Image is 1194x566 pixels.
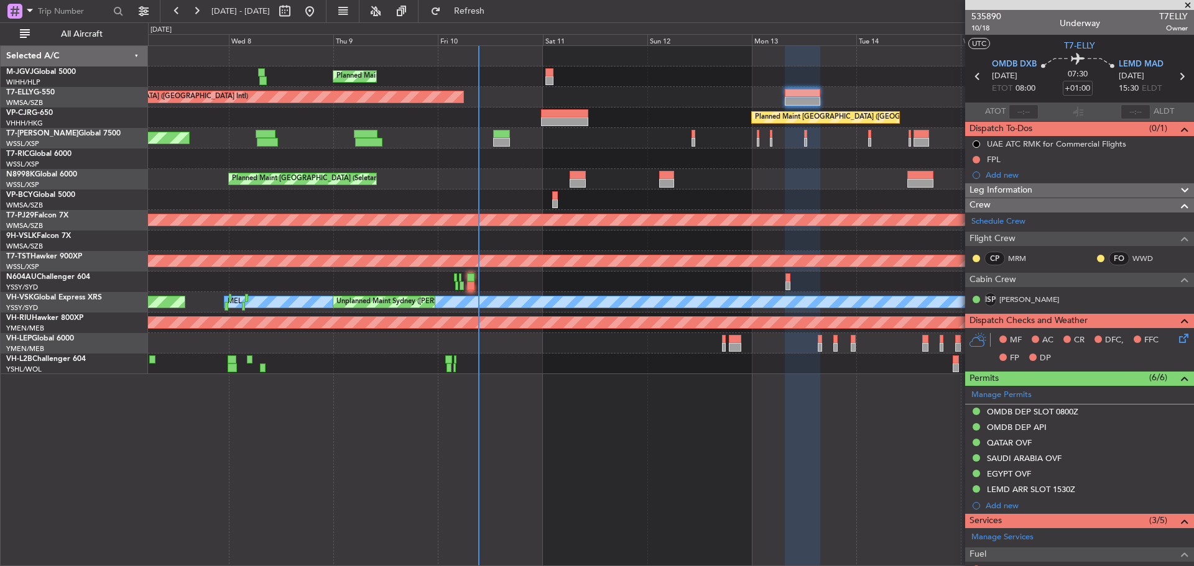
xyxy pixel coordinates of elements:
[1008,253,1036,264] a: MRM
[38,2,109,21] input: Trip Number
[6,89,55,96] a: T7-ELLYG-550
[970,183,1032,198] span: Leg Information
[32,30,131,39] span: All Aircraft
[6,212,34,219] span: T7-PJ29
[6,171,77,178] a: N8998KGlobal 6000
[425,1,499,21] button: Refresh
[1060,17,1100,30] div: Underway
[6,160,39,169] a: WSSL/XSP
[443,7,496,16] span: Refresh
[150,25,172,35] div: [DATE]
[968,38,990,49] button: UTC
[1010,352,1019,365] span: FP
[999,294,1059,305] a: [PERSON_NAME]
[1068,68,1088,81] span: 07:30
[987,484,1075,495] div: LEMD ARR SLOT 1530Z
[752,34,856,45] div: Mon 13
[6,294,34,301] span: VH-VSK
[1159,23,1188,34] span: Owner
[6,201,43,210] a: WMSA/SZB
[6,273,37,281] span: N604AU
[985,106,1006,118] span: ATOT
[6,335,74,342] a: VH-LEPGlobal 6000
[6,150,29,158] span: T7-RIC
[6,314,83,322] a: VH-RIUHawker 800XP
[986,500,1188,511] div: Add new
[6,232,37,240] span: 9H-VSLK
[6,78,40,87] a: WIHH/HLP
[647,34,752,45] div: Sun 12
[1119,58,1164,71] span: LEMD MAD
[961,34,1065,45] div: Wed 15
[1149,122,1167,135] span: (0/1)
[6,365,42,374] a: YSHL/WOL
[970,232,1016,246] span: Flight Crew
[6,314,32,322] span: VH-RIU
[992,58,1037,71] span: OMDB DXB
[856,34,961,45] div: Tue 14
[6,191,33,199] span: VP-BCY
[6,303,38,313] a: YSSY/SYD
[6,68,34,76] span: M-JGVJ
[6,139,39,148] a: WSSL/XSP
[970,122,1032,136] span: Dispatch To-Dos
[986,170,1188,180] div: Add new
[228,293,242,311] div: MEL
[970,314,1088,328] span: Dispatch Checks and Weather
[1119,83,1139,95] span: 15:30
[970,547,986,562] span: Fuel
[1144,334,1159,347] span: FFC
[1064,39,1095,52] span: T7-ELLY
[14,24,135,44] button: All Aircraft
[6,191,75,199] a: VP-BCYGlobal 5000
[6,109,53,117] a: VP-CJRG-650
[1154,106,1174,118] span: ALDT
[6,355,32,363] span: VH-L2B
[984,252,1005,265] div: CP
[987,453,1062,463] div: SAUDI ARABIA OVF
[6,253,82,260] a: T7-TSTHawker 900XP
[970,273,1016,287] span: Cabin Crew
[987,437,1032,448] div: QATAR OVF
[6,180,39,189] a: WSSL/XSP
[6,355,86,363] a: VH-L2BChallenger 604
[6,109,32,117] span: VP-CJR
[1016,83,1035,95] span: 08:00
[992,70,1017,83] span: [DATE]
[6,253,30,260] span: T7-TST
[543,34,647,45] div: Sat 11
[1105,334,1124,347] span: DFC,
[987,468,1031,479] div: EGYPT OVF
[229,34,333,45] div: Wed 8
[336,67,483,86] div: Planned Maint [GEOGRAPHIC_DATA] (Seletar)
[333,34,438,45] div: Thu 9
[1040,352,1051,365] span: DP
[992,83,1012,95] span: ETOT
[232,170,378,188] div: Planned Maint [GEOGRAPHIC_DATA] (Seletar)
[1042,334,1053,347] span: AC
[1010,334,1022,347] span: MF
[971,10,1001,23] span: 535890
[970,514,1002,528] span: Services
[6,119,43,128] a: VHHH/HKG
[211,6,270,17] span: [DATE] - [DATE]
[984,293,996,306] div: ISP
[987,406,1078,417] div: OMDB DEP SLOT 0800Z
[6,68,76,76] a: M-JGVJGlobal 5000
[1149,514,1167,527] span: (3/5)
[6,335,32,342] span: VH-LEP
[438,34,542,45] div: Fri 10
[6,344,44,354] a: YMEN/MEB
[1132,253,1160,264] a: WWD
[755,108,963,127] div: Planned Maint [GEOGRAPHIC_DATA] ([GEOGRAPHIC_DATA] Intl)
[1109,252,1129,265] div: FO
[1009,104,1039,119] input: --:--
[971,531,1034,544] a: Manage Services
[1142,83,1162,95] span: ELDT
[6,212,68,219] a: T7-PJ29Falcon 7X
[971,389,1032,401] a: Manage Permits
[6,324,44,333] a: YMEN/MEB
[6,130,121,137] a: T7-[PERSON_NAME]Global 7500
[6,130,78,137] span: T7-[PERSON_NAME]
[6,150,72,158] a: T7-RICGlobal 6000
